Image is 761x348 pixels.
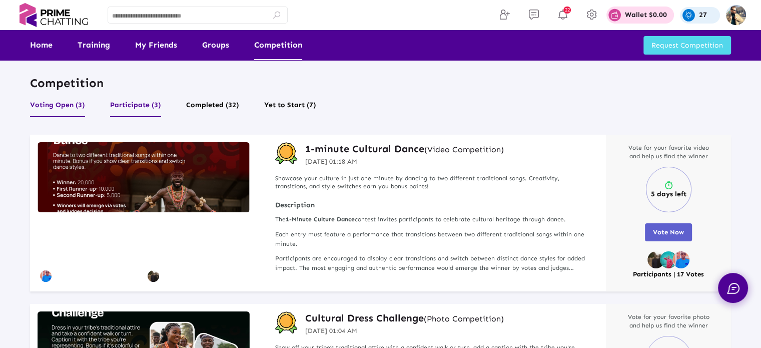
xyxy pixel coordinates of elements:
strong: Description [275,201,591,210]
p: Wallet $0.00 [625,12,667,19]
a: My Friends [135,30,177,60]
button: Voting Open (3) [30,98,85,117]
p: Vote for your favorite photo and help us find the winner [623,313,713,330]
img: 685ac97471744e6fe051d443_1755610091860.png [40,270,52,282]
p: Vote for your favorite video and help us find the winner [623,144,713,161]
img: 6872abc575df9738c07e7a0d_1757525292585.png [660,251,677,268]
a: Competition [254,30,302,60]
img: 68808c0b75df9738c07ec464_1757914028231.png [647,251,664,268]
img: 685ac97471744e6fe051d443_1755610091860.png [672,251,689,268]
p: [DATE] 01:04 AM [305,326,504,336]
span: 22 [563,7,571,14]
button: Request Competition [643,36,731,55]
mat-icon: play_arrow [80,237,101,258]
p: Participants are encouraged to display clear transitions and switch between distinct dance styles... [275,254,591,273]
small: (Video Competition) [424,145,504,154]
h3: 1-minute Cultural Dance [305,142,504,155]
a: Cultural Dress Challenge(Photo Competition) [305,311,504,324]
mat-icon: play_arrow [187,237,208,258]
button: Completed (32) [186,98,239,117]
span: Vote Now [653,228,684,236]
p: Participants | 17 Votes [633,270,704,279]
img: 68808c0b75df9738c07ec464_1757914028231.png [148,270,159,282]
p: Showcase your culture in just one minute by dancing to two different traditional songs. Creativit... [275,174,591,191]
img: competition-badge.svg [275,142,298,165]
small: (Photo Competition) [424,314,504,323]
button: Participate (3) [110,98,161,117]
button: Vote Now [645,223,692,241]
p: Each entry must feature a performance that transitions between two different traditional songs wi... [275,230,591,249]
img: chat.svg [727,283,739,294]
a: 1-minute Cultural Dance(Video Competition) [305,142,504,155]
p: [PERSON_NAME] [162,273,203,278]
a: Home [30,30,53,60]
img: logo [15,3,93,27]
strong: 1-Minute Culture Dance [286,216,355,223]
p: 27 [699,12,707,19]
a: Training [78,30,110,60]
p: [DATE] 01:18 AM [305,157,504,167]
img: timer.svg [663,180,673,190]
span: Request Competition [651,41,723,50]
img: img [726,5,746,25]
p: [PERSON_NAME] [54,273,95,278]
p: Competition [30,75,731,91]
h3: Cultural Dress Challenge [305,311,504,324]
img: IMGWA1756410505394.jpg [38,142,250,212]
button: Yet to Start (7) [264,98,316,117]
img: competition-badge.svg [275,311,298,334]
p: The contest invites participants to celebrate cultural heritage through dance. [275,215,591,224]
p: 5 days left [651,190,686,198]
a: Groups [202,30,229,60]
